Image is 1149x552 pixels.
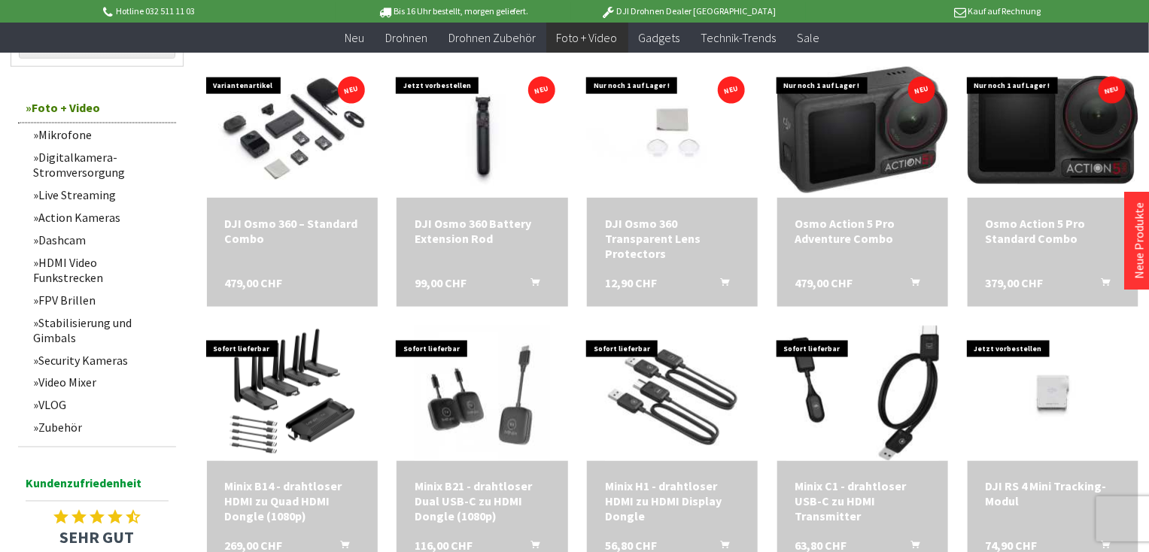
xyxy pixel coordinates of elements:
img: DJI Osmo 360 – Standard Combo [207,66,378,195]
div: Osmo Action 5 Pro Adventure Combo [795,216,930,246]
a: Stabilisierung und Gimbals [26,311,176,349]
div: Minix B14 - drahtloser HDMI zu Quad HDMI Dongle (1080p) [225,479,360,524]
div: DJI Osmo 360 Battery Extension Rod [415,216,549,246]
span: Sale [798,30,820,45]
div: Minix B21 - drahtloser Dual USB-C zu HDMI Dongle (1080p) [415,479,549,524]
a: Foto + Video [546,23,628,53]
a: Minix H1 - drahtloser HDMI zu HDMI Display Dongle 56,80 CHF In den Warenkorb [605,479,740,524]
a: Sale [787,23,831,53]
p: DJI Drohnen Dealer [GEOGRAPHIC_DATA] [571,2,806,20]
a: Mikrofone [26,123,176,146]
span: Drohnen Zubehör [448,30,536,45]
a: Dashcam [26,229,176,251]
div: DJI RS 4 Mini Tracking-Modul [986,479,1120,509]
a: Osmo Action 5 Pro Standard Combo 379,00 CHF In den Warenkorb [986,216,1120,246]
a: Neue Produkte [1132,202,1147,279]
img: Osmo Action 5 Pro Standard Combo [968,76,1138,184]
span: Technik-Trends [701,30,777,45]
a: DJI Osmo 360 Battery Extension Rod 99,00 CHF In den Warenkorb [415,216,549,246]
img: Osmo Action 5 Pro Adventure Combo [777,67,948,193]
a: HDMI Video Funkstrecken [26,251,176,289]
img: DJI RS 4 Mini Tracking-Modul [968,329,1138,458]
span: SEHR GUT [18,527,176,548]
button: In den Warenkorb [892,275,929,295]
div: Minix H1 - drahtloser HDMI zu HDMI Display Dongle [605,479,740,524]
img: Minix B21 - drahtloser Dual USB-C zu HDMI Dongle (1080p) [415,326,550,461]
span: Kundenzufriedenheit [26,474,169,502]
div: Osmo Action 5 Pro Standard Combo [986,216,1120,246]
a: Minix C1 - drahtloser USB-C zu HDMI Transmitter 63,80 CHF In den Warenkorb [795,479,930,524]
a: Minix B14 - drahtloser HDMI zu Quad HDMI Dongle (1080p) 269,00 CHF In den Warenkorb [225,479,360,524]
a: Drohnen Zubehör [438,23,546,53]
img: DJI Osmo 360 Transparent Lens Protectors [587,66,758,195]
a: Osmo Action 5 Pro Adventure Combo 479,00 CHF In den Warenkorb [795,216,930,246]
a: Video Mixer [26,372,176,394]
span: 479,00 CHF [795,275,853,290]
div: DJI Osmo 360 – Standard Combo [225,216,360,246]
a: DJI Osmo 360 Transparent Lens Protectors 12,90 CHF In den Warenkorb [605,216,740,261]
a: Security Kameras [26,349,176,372]
span: Foto + Video [557,30,618,45]
span: 12,90 CHF [605,275,657,290]
a: Gadgets [628,23,691,53]
a: FPV Brillen [26,289,176,311]
a: VLOG [26,394,176,417]
button: In den Warenkorb [702,275,738,295]
a: Neu [334,23,375,53]
span: 479,00 CHF [225,275,283,290]
button: In den Warenkorb [512,275,549,295]
img: Minix C1 - drahtloser USB-C zu HDMI Transmitter [786,326,939,461]
p: Hotline 032 511 11 03 [101,2,336,20]
button: In den Warenkorb [1083,275,1119,295]
span: Drohnen [385,30,427,45]
img: DJI Osmo 360 Battery Extension Rod [397,66,567,195]
a: DJI Osmo 360 – Standard Combo 479,00 CHF [225,216,360,246]
span: Gadgets [639,30,680,45]
a: DJI RS 4 Mini Tracking-Modul 74,90 CHF In den Warenkorb [986,479,1120,509]
a: Digitalkamera-Stromversorgung [26,146,176,183]
div: Minix C1 - drahtloser USB-C zu HDMI Transmitter [795,479,930,524]
span: Neu [345,30,364,45]
a: Drohnen [375,23,438,53]
a: Minix B21 - drahtloser Dual USB-C zu HDMI Dongle (1080p) 116,00 CHF In den Warenkorb [415,479,549,524]
a: Live Streaming [26,183,176,206]
p: Kauf auf Rechnung [806,2,1041,20]
a: Zubehör [26,417,176,439]
a: Action Kameras [26,206,176,229]
span: 99,00 CHF [415,275,467,290]
a: Technik-Trends [691,23,787,53]
img: Minix H1 - drahtloser HDMI zu HDMI Display Dongle [605,326,740,461]
img: Minix B14 - drahtloser HDMI zu Quad HDMI Dongle (1080p) [224,326,360,461]
p: Bis 16 Uhr bestellt, morgen geliefert. [336,2,570,20]
a: Foto + Video [18,93,176,123]
span: 379,00 CHF [986,275,1044,290]
div: DJI Osmo 360 Transparent Lens Protectors [605,216,740,261]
